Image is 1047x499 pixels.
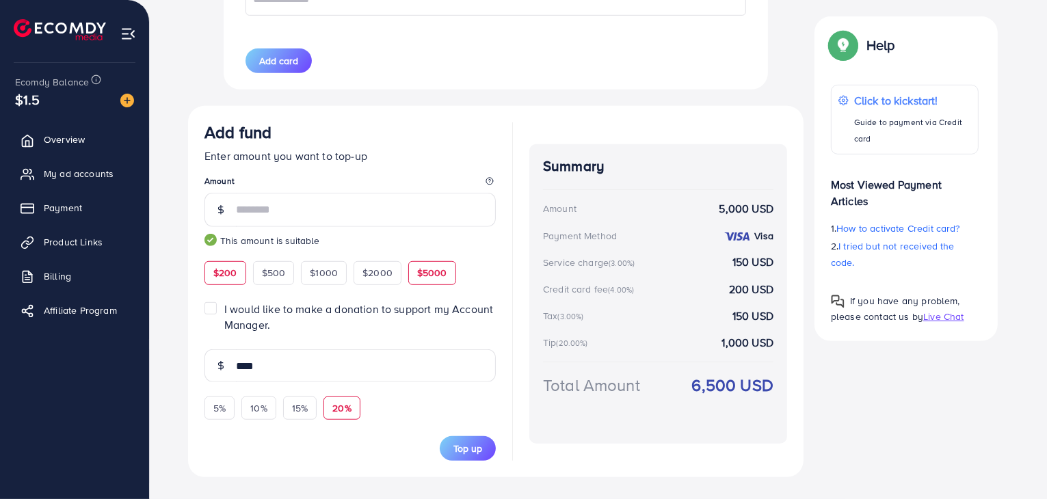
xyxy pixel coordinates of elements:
h4: Summary [543,158,773,175]
span: Product Links [44,235,103,249]
span: Ecomdy Balance [15,75,89,89]
span: Billing [44,269,71,283]
div: Tip [543,336,592,349]
span: Affiliate Program [44,304,117,317]
p: 1. [831,220,979,237]
small: (4.00%) [608,284,634,295]
p: 2. [831,238,979,271]
div: Payment Method [543,229,617,243]
a: Payment [10,194,139,221]
div: Total Amount [543,373,640,397]
span: $1.5 [15,90,40,109]
p: Help [866,37,895,53]
span: If you have any problem, please contact us by [831,294,960,323]
span: 20% [332,401,351,415]
strong: 5,000 USD [719,201,773,217]
span: $500 [262,266,286,280]
p: Click to kickstart! [854,92,971,109]
span: Payment [44,201,82,215]
span: How to activate Credit card? [836,221,959,235]
strong: 200 USD [729,282,773,297]
small: (3.00%) [609,258,635,269]
span: $1000 [310,266,338,280]
span: 15% [292,401,308,415]
span: $200 [213,266,237,280]
strong: Visa [754,229,773,243]
small: This amount is suitable [204,234,496,247]
p: Enter amount you want to top-up [204,148,496,164]
a: Product Links [10,228,139,256]
p: Most Viewed Payment Articles [831,165,979,209]
legend: Amount [204,175,496,192]
span: Live Chat [923,310,964,323]
a: Overview [10,126,139,153]
strong: 6,500 USD [692,373,773,397]
img: logo [14,19,106,40]
span: My ad accounts [44,167,114,180]
span: 10% [250,401,267,415]
p: Guide to payment via Credit card [854,114,971,147]
span: Top up [453,442,482,455]
strong: 1,000 USD [722,335,773,351]
span: Overview [44,133,85,146]
iframe: Chat [989,437,1037,489]
h3: Add fund [204,122,271,142]
div: Tax [543,309,588,323]
img: Popup guide [831,295,845,308]
div: Credit card fee [543,282,639,296]
small: (20.00%) [556,338,587,349]
small: (3.00%) [557,311,583,322]
strong: 150 USD [732,308,773,324]
strong: 150 USD [732,254,773,270]
a: My ad accounts [10,160,139,187]
span: $5000 [417,266,447,280]
div: Service charge [543,256,639,269]
button: Top up [440,436,496,461]
img: menu [120,26,136,42]
a: Billing [10,262,139,290]
span: 5% [213,401,226,415]
button: Add card [246,49,312,73]
span: $2000 [362,266,393,280]
img: image [120,94,134,107]
a: Affiliate Program [10,297,139,324]
div: Amount [543,202,576,215]
img: guide [204,234,217,246]
span: Add card [259,54,298,68]
img: Popup guide [831,33,856,57]
span: I tried but not received the code. [831,239,955,269]
img: credit [724,231,751,242]
span: I would like to make a donation to support my Account Manager. [224,301,493,332]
